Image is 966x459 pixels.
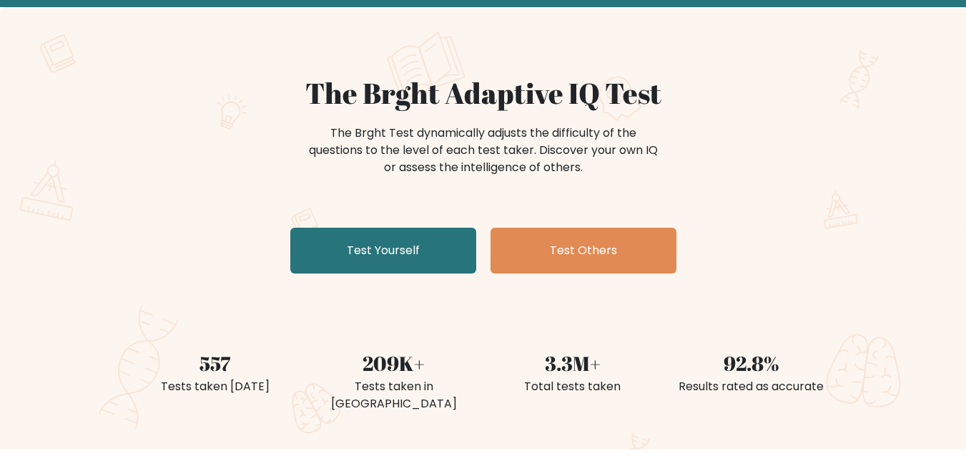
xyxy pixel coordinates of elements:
div: Tests taken [DATE] [134,378,296,395]
a: Test Others [491,228,676,274]
a: Test Yourself [290,228,476,274]
div: 3.3M+ [492,348,654,378]
div: 92.8% [671,348,832,378]
div: 209K+ [313,348,475,378]
div: Total tests taken [492,378,654,395]
div: The Brght Test dynamically adjusts the difficulty of the questions to the level of each test take... [305,125,662,176]
div: 557 [134,348,296,378]
div: Results rated as accurate [671,378,832,395]
div: Tests taken in [GEOGRAPHIC_DATA] [313,378,475,412]
h1: The Brght Adaptive IQ Test [134,76,832,110]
